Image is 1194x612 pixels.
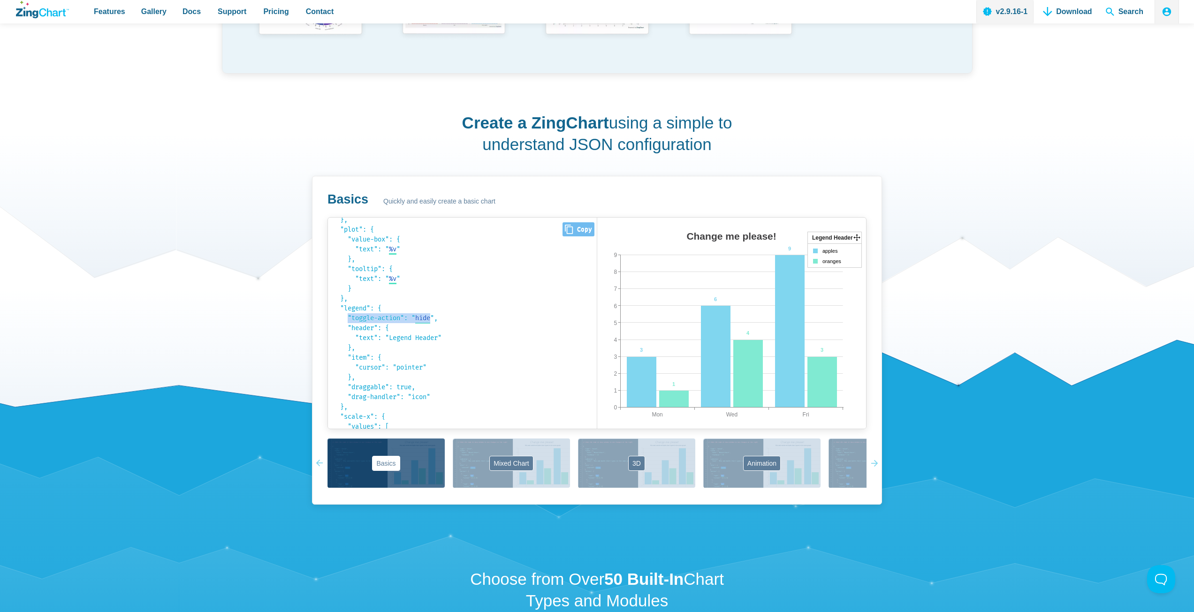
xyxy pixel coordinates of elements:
[821,347,823,353] tspan: 3
[389,275,396,283] span: %v
[306,5,334,18] span: Contact
[141,5,167,18] span: Gallery
[327,438,445,488] button: Basics
[703,438,821,488] button: Animation
[578,438,695,488] button: 3D
[812,234,853,241] tspan: Legend Header
[604,570,684,588] strong: 50 Built-In
[183,5,201,18] span: Docs
[333,175,592,377] code: { "type": " ", "title": { "text": " " }, "plot": { "value-box": { "text": " " }, "tooltip": { "te...
[462,113,609,132] strong: Create a ZingChart
[415,314,430,322] span: hide
[218,5,246,18] span: Support
[383,196,495,207] span: Quickly and easily create a basic chart
[327,191,368,208] h3: Basics
[460,568,734,611] h2: Choose from Over Chart Types and Modules
[829,438,946,488] button: Labels
[460,112,734,155] h2: using a simple to understand JSON configuration
[453,438,570,488] button: Mixed Chart
[389,245,396,253] span: %v
[16,1,69,18] a: ZingChart Logo. Click to return to the homepage
[94,5,125,18] span: Features
[1147,565,1175,593] iframe: Toggle Customer Support
[263,5,289,18] span: Pricing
